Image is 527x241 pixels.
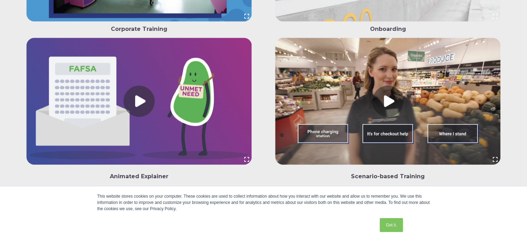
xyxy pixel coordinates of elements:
p: Animated Explainer [21,172,257,181]
p: Scenario-based Training [270,172,506,181]
a: Got it. [380,218,403,232]
div: This website stores cookies on your computer. These cookies are used to collect information about... [97,193,430,212]
p: Corporate Training [21,25,257,34]
p: Onboarding [270,25,506,34]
